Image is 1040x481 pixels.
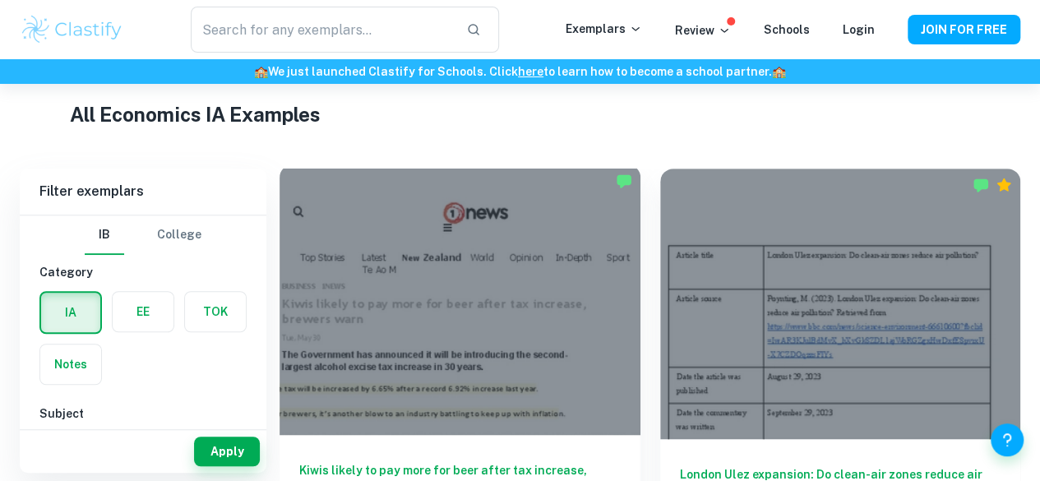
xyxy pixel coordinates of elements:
[85,215,124,255] button: IB
[566,20,642,38] p: Exemplars
[191,7,454,53] input: Search for any exemplars...
[113,292,173,331] button: EE
[764,23,810,36] a: Schools
[70,99,970,129] h1: All Economics IA Examples
[39,405,247,423] h6: Subject
[20,13,124,46] img: Clastify logo
[772,65,786,78] span: 🏫
[39,263,247,281] h6: Category
[518,65,543,78] a: here
[908,15,1020,44] button: JOIN FOR FREE
[996,177,1012,193] div: Premium
[185,292,246,331] button: TOK
[40,345,101,384] button: Notes
[85,215,201,255] div: Filter type choice
[20,169,266,215] h6: Filter exemplars
[157,215,201,255] button: College
[254,65,268,78] span: 🏫
[616,173,632,189] img: Marked
[675,21,731,39] p: Review
[41,293,100,332] button: IA
[843,23,875,36] a: Login
[3,62,1037,81] h6: We just launched Clastify for Schools. Click to learn how to become a school partner.
[194,437,260,466] button: Apply
[973,177,989,193] img: Marked
[991,423,1024,456] button: Help and Feedback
